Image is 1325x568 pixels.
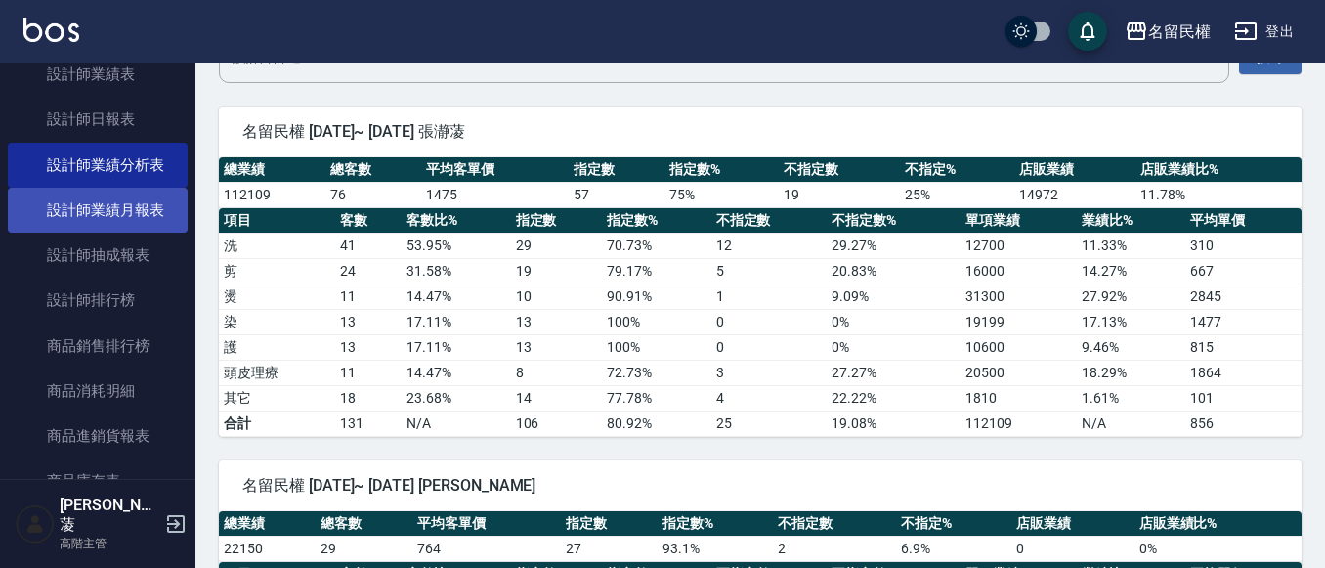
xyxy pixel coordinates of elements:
td: 112109 [219,182,325,207]
td: 13 [335,334,402,360]
td: 17.13 % [1077,309,1186,334]
td: 27.92 % [1077,284,1186,309]
td: 31300 [961,284,1077,309]
a: 設計師抽成報表 [8,233,188,278]
td: 131 [335,411,402,436]
th: 指定數 [561,511,658,537]
th: 總業績 [219,511,316,537]
th: 店販業績比% [1134,511,1302,537]
button: save [1068,12,1107,51]
td: 洗 [219,233,335,258]
td: 10600 [961,334,1077,360]
td: 100 % [602,334,711,360]
a: 設計師業績月報表 [8,188,188,233]
td: 29 [316,536,412,561]
td: 24 [335,258,402,284]
td: 19199 [961,309,1077,334]
th: 指定數% [664,157,779,183]
th: 指定數 [569,157,664,183]
td: 101 [1185,385,1302,411]
td: 22150 [219,536,316,561]
th: 不指定數 [711,208,828,234]
td: 53.95 % [402,233,511,258]
td: 14.47 % [402,360,511,385]
td: 815 [1185,334,1302,360]
img: Logo [23,18,79,42]
td: 17.11 % [402,334,511,360]
th: 不指定數% [827,208,961,234]
td: 31.58 % [402,258,511,284]
td: 310 [1185,233,1302,258]
th: 總客數 [316,511,412,537]
table: a dense table [219,511,1302,562]
td: 57 [569,182,664,207]
td: 8 [511,360,603,385]
th: 不指定% [900,157,1014,183]
td: 25 % [900,182,1014,207]
a: 設計師排行榜 [8,278,188,323]
th: 指定數% [658,511,773,537]
th: 不指定數 [773,511,896,537]
td: 0 [1011,536,1134,561]
td: 11 [335,360,402,385]
td: 5 [711,258,828,284]
td: 12 [711,233,828,258]
td: 19.08% [827,411,961,436]
td: 剪 [219,258,335,284]
td: 667 [1185,258,1302,284]
td: 20.83 % [827,258,961,284]
td: 合計 [219,411,335,436]
td: 23.68 % [402,385,511,411]
td: 106 [511,411,603,436]
td: 14.27 % [1077,258,1186,284]
th: 平均客單價 [412,511,561,537]
button: 名留民權 [1117,12,1218,52]
td: 1477 [1185,309,1302,334]
td: 染 [219,309,335,334]
td: 27.27 % [827,360,961,385]
td: 6.9 % [896,536,1011,561]
td: 27 [561,536,658,561]
th: 項目 [219,208,335,234]
td: 1475 [421,182,569,207]
span: 名留民權 [DATE]~ [DATE] 張瀞蓤 [242,122,1278,142]
td: 10 [511,284,603,309]
td: 80.92% [602,411,711,436]
td: 75 % [664,182,779,207]
td: 13 [511,309,603,334]
td: 16000 [961,258,1077,284]
td: 護 [219,334,335,360]
td: 93.1 % [658,536,773,561]
td: 0 [711,309,828,334]
td: 25 [711,411,828,436]
td: 764 [412,536,561,561]
th: 客數比% [402,208,511,234]
td: 13 [511,334,603,360]
a: 設計師業績表 [8,52,188,97]
td: 112109 [961,411,1077,436]
th: 店販業績 [1014,157,1135,183]
th: 客數 [335,208,402,234]
td: 11 [335,284,402,309]
a: 商品消耗明細 [8,369,188,414]
a: 設計師業績分析表 [8,143,188,188]
td: 燙 [219,284,335,309]
td: 0 % [1134,536,1302,561]
button: 登出 [1226,14,1302,50]
td: 11.33 % [1077,233,1186,258]
td: 100 % [602,309,711,334]
th: 不指定數 [779,157,900,183]
th: 平均客單價 [421,157,569,183]
th: 店販業績 [1011,511,1134,537]
td: 14.47 % [402,284,511,309]
td: 0 % [827,334,961,360]
td: 17.11 % [402,309,511,334]
td: 14972 [1014,182,1135,207]
td: 29.27 % [827,233,961,258]
td: 1864 [1185,360,1302,385]
td: 4 [711,385,828,411]
td: 41 [335,233,402,258]
td: 頭皮理療 [219,360,335,385]
td: 11.78 % [1135,182,1302,207]
td: N/A [402,411,511,436]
